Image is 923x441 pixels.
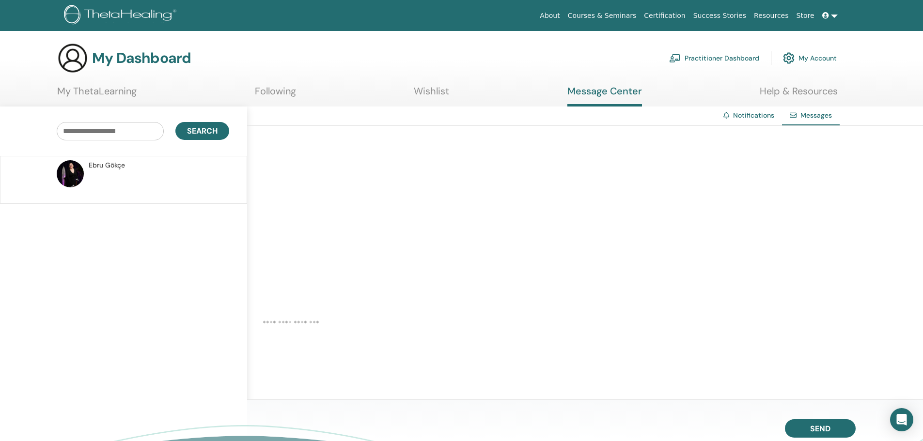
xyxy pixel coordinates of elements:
[57,43,88,74] img: generic-user-icon.jpg
[733,111,774,120] a: Notifications
[187,126,218,136] span: Search
[536,7,563,25] a: About
[669,54,681,62] img: chalkboard-teacher.svg
[890,408,913,431] div: Open Intercom Messenger
[810,424,830,434] span: Send
[255,85,296,104] a: Following
[92,49,191,67] h3: My Dashboard
[57,160,84,187] img: default.jpg
[57,85,137,104] a: My ThetaLearning
[783,50,795,66] img: cog.svg
[783,47,837,69] a: My Account
[567,85,642,106] a: Message Center
[175,122,229,140] button: Search
[564,7,641,25] a: Courses & Seminars
[760,85,838,104] a: Help & Resources
[750,7,793,25] a: Resources
[669,47,759,69] a: Practitioner Dashboard
[785,419,856,438] button: Send
[640,7,689,25] a: Certification
[414,85,449,104] a: Wishlist
[800,111,832,120] span: Messages
[89,160,125,170] span: Ebru Gökçe
[689,7,750,25] a: Success Stories
[793,7,818,25] a: Store
[64,5,180,27] img: logo.png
